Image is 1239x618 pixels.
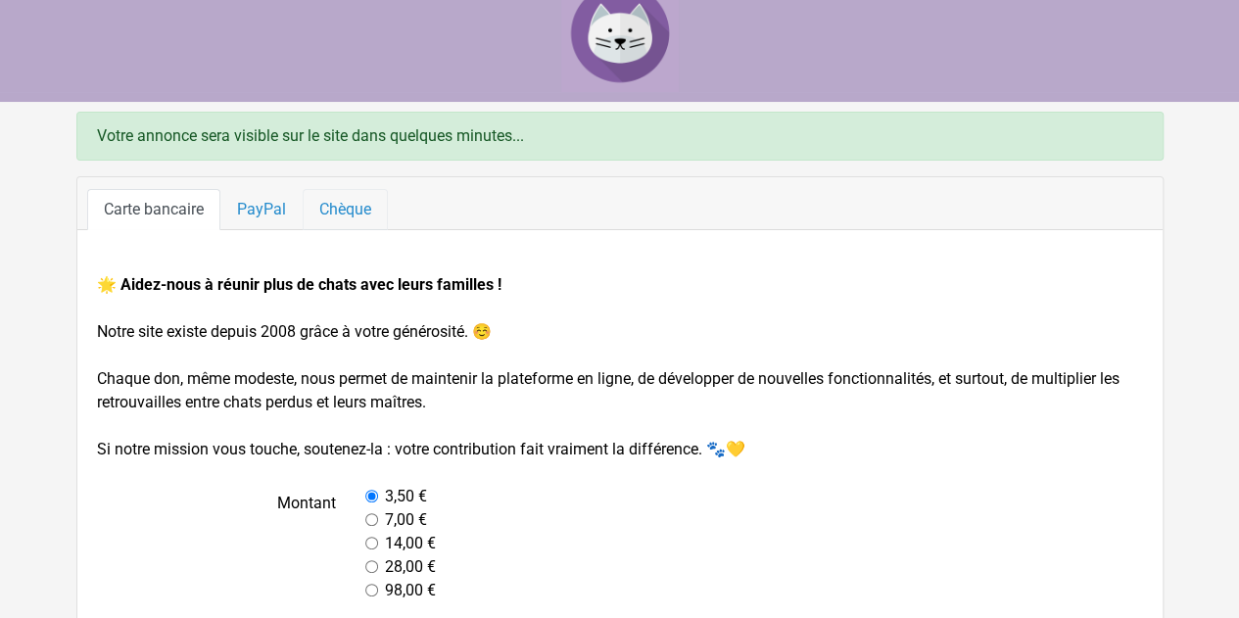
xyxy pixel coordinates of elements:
[97,275,501,294] strong: 🌟 Aidez-nous à réunir plus de chats avec leurs familles !
[385,532,436,555] label: 14,00 €
[76,112,1164,161] div: Votre annonce sera visible sur le site dans quelques minutes...
[87,189,220,230] a: Carte bancaire
[82,485,352,602] label: Montant
[385,508,427,532] label: 7,00 €
[385,485,427,508] label: 3,50 €
[385,579,436,602] label: 98,00 €
[220,189,303,230] a: PayPal
[303,189,388,230] a: Chèque
[385,555,436,579] label: 28,00 €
